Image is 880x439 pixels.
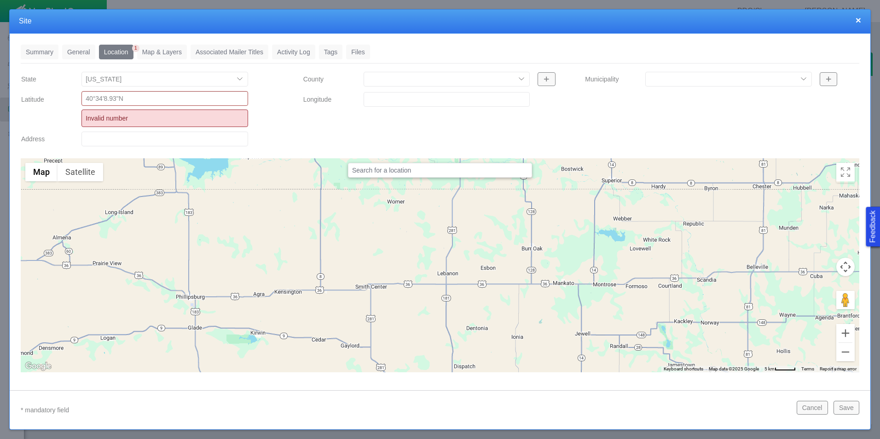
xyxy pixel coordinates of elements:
input: Search for a location [348,163,532,178]
button: Map camera controls [836,258,855,276]
label: Latitude [14,91,74,127]
a: Tags [319,45,343,59]
button: Feedback [866,207,880,246]
button: Zoom in [836,324,855,342]
button: Zoom out [836,343,855,361]
a: Open this area in Google Maps (opens a new window) [23,360,53,372]
button: Keyboard shortcuts [664,366,703,372]
a: Activity Log [272,45,315,59]
span: Map data ©2025 Google [709,366,759,371]
a: Files [346,45,370,59]
button: close [856,15,861,25]
button: Show satellite imagery [58,163,103,181]
a: Map & Layers [137,45,187,59]
button: Cancel [797,401,828,415]
a: General [62,45,95,59]
label: Municipality [578,71,638,87]
a: Report a map error [820,366,857,371]
button: Map Scale: 5 km per 42 pixels [762,366,799,372]
label: County [296,71,356,87]
a: Summary [21,45,58,59]
span: 1 [132,45,139,52]
h4: Site [19,17,861,26]
label: Longitude [296,91,356,108]
button: Drag Pegman onto the map to open Street View [836,291,855,309]
div: Invalid number [81,110,248,127]
a: Associated Mailer Titles [191,45,268,59]
a: Terms (opens in new tab) [801,366,814,371]
label: State [14,71,74,87]
span: 5 km [764,366,775,371]
button: Show street map [25,163,58,181]
button: Toggle Fullscreen in browser window [836,163,855,181]
img: Google [23,360,53,372]
button: Save [834,401,859,415]
p: * mandatory field [21,404,789,416]
label: Address [14,131,74,147]
a: Location [99,45,133,59]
